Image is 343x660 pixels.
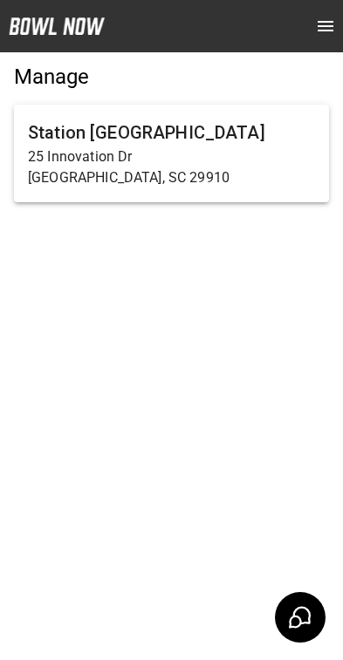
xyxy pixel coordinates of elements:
[28,146,315,167] p: 25 Innovation Dr
[28,119,315,146] h6: Station [GEOGRAPHIC_DATA]
[28,167,315,188] p: [GEOGRAPHIC_DATA], SC 29910
[14,63,329,91] h5: Manage
[308,9,343,44] button: open drawer
[9,17,105,35] img: logo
